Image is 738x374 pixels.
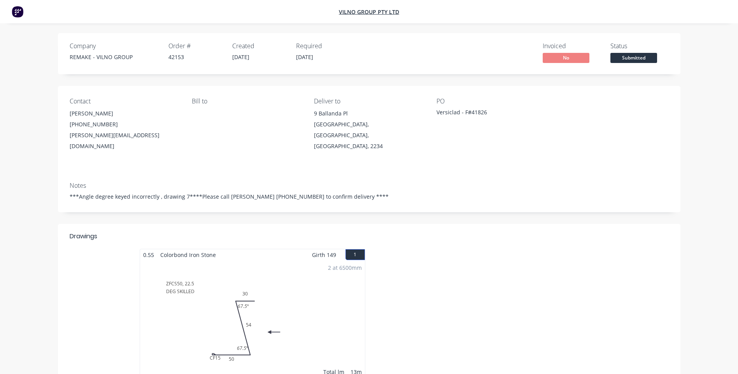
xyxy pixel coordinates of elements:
[345,249,365,260] button: 1
[70,108,179,152] div: [PERSON_NAME][PHONE_NUMBER][PERSON_NAME][EMAIL_ADDRESS][DOMAIN_NAME]
[12,6,23,17] img: Factory
[314,108,424,119] div: 9 Ballanda Pl
[543,42,601,50] div: Invoiced
[610,53,657,63] span: Submitted
[70,192,669,201] div: ***Angle degree keyed incorrectly , drawing 7****Please call [PERSON_NAME] [PHONE_NUMBER] to conf...
[314,108,424,152] div: 9 Ballanda Pl[GEOGRAPHIC_DATA], [GEOGRAPHIC_DATA], [GEOGRAPHIC_DATA], 2234
[70,119,179,130] div: [PHONE_NUMBER]
[70,182,669,189] div: Notes
[314,119,424,152] div: [GEOGRAPHIC_DATA], [GEOGRAPHIC_DATA], [GEOGRAPHIC_DATA], 2234
[328,264,362,272] div: 2 at 6500mm
[168,53,223,61] div: 42153
[168,42,223,50] div: Order #
[543,53,589,63] span: No
[70,108,179,119] div: [PERSON_NAME]
[192,98,302,105] div: Bill to
[232,53,249,61] span: [DATE]
[232,42,287,50] div: Created
[436,108,534,119] div: Versiclad - F#41826
[70,130,179,152] div: [PERSON_NAME][EMAIL_ADDRESS][DOMAIN_NAME]
[296,42,351,50] div: Required
[296,53,313,61] span: [DATE]
[70,232,97,241] div: Drawings
[339,8,399,16] a: Vilno Group Pty Ltd
[140,249,157,260] span: 0.55
[314,98,424,105] div: Deliver to
[610,42,669,50] div: Status
[157,249,219,260] span: Colorbond Iron Stone
[312,249,336,260] span: Girth 149
[436,98,546,105] div: PO
[70,98,179,105] div: Contact
[70,42,159,50] div: Company
[70,53,159,61] div: REMAKE - VILNO GROUP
